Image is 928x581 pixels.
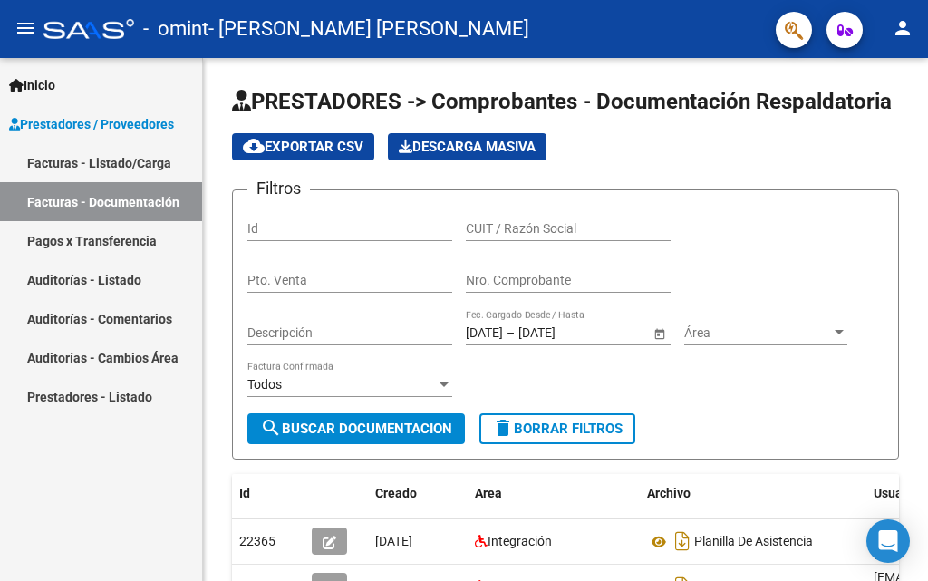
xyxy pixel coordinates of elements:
span: Exportar CSV [243,139,363,155]
span: Inicio [9,75,55,95]
datatable-header-cell: Creado [368,474,468,513]
span: Area [475,486,502,500]
span: Planilla De Asistencia [694,535,813,549]
span: - [PERSON_NAME] [PERSON_NAME] [208,9,529,49]
span: Borrar Filtros [492,421,623,437]
datatable-header-cell: Area [468,474,640,513]
button: Exportar CSV [232,133,374,160]
span: Archivo [647,486,691,500]
span: Buscar Documentacion [260,421,452,437]
input: Fecha fin [518,325,607,341]
button: Descarga Masiva [388,133,546,160]
mat-icon: menu [14,17,36,39]
span: Creado [375,486,417,500]
button: Borrar Filtros [479,413,635,444]
span: Id [239,486,250,500]
span: Área [684,325,831,341]
app-download-masive: Descarga masiva de comprobantes (adjuntos) [388,133,546,160]
span: - omint [143,9,208,49]
span: PRESTADORES -> Comprobantes - Documentación Respaldatoria [232,89,892,114]
input: Fecha inicio [466,325,503,341]
span: Descarga Masiva [399,139,536,155]
datatable-header-cell: Archivo [640,474,866,513]
span: – [507,325,515,341]
h3: Filtros [247,176,310,201]
span: Prestadores / Proveedores [9,114,174,134]
span: Todos [247,377,282,392]
span: 22365 [239,534,275,548]
div: Open Intercom Messenger [866,519,910,563]
mat-icon: person [892,17,913,39]
mat-icon: search [260,417,282,439]
datatable-header-cell: Id [232,474,304,513]
span: Integración [488,534,552,548]
span: Usuario [874,486,918,500]
i: Descargar documento [671,527,694,556]
button: Open calendar [650,324,669,343]
span: [DATE] [375,534,412,548]
button: Buscar Documentacion [247,413,465,444]
mat-icon: cloud_download [243,135,265,157]
mat-icon: delete [492,417,514,439]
